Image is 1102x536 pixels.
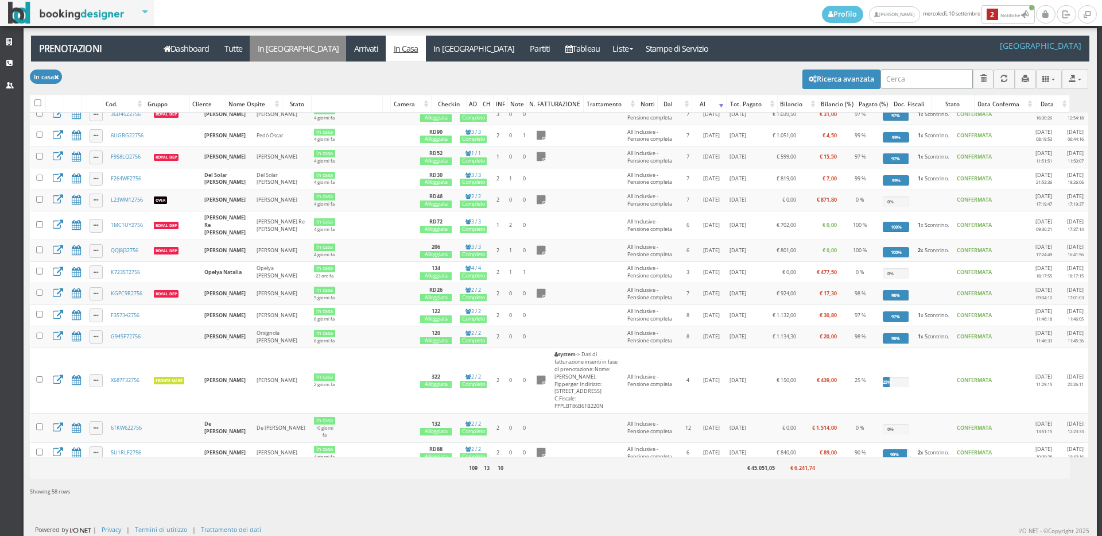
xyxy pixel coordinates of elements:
[678,146,698,168] td: 7
[111,221,143,229] a: 1MC1UY2756
[111,246,138,254] a: QQJ8J32756
[1056,125,1088,146] td: [DATE]
[494,96,507,112] div: INF
[822,175,837,182] b: € 7,00
[314,265,335,272] div: In casa
[584,96,637,112] div: Trattamento
[111,196,143,203] a: L23WM12756
[996,125,1056,146] td: [DATE]
[460,200,487,208] div: Completo
[505,125,517,146] td: 0
[111,333,141,340] a: G94SF72756
[517,190,531,211] td: 0
[822,6,863,23] a: Profilo
[869,6,920,23] a: [PERSON_NAME]
[314,150,335,157] div: In casa
[698,146,725,168] td: [DATE]
[135,525,187,534] a: Termini di utilizzo
[517,283,531,304] td: 0
[491,240,505,261] td: 2
[698,125,725,146] td: [DATE]
[111,132,143,139] a: 6UGBG22756
[429,149,443,157] b: RD52
[918,246,921,254] b: 2
[517,211,531,240] td: 0
[913,168,952,190] td: x Scontrino.
[420,272,452,280] div: Alloggiata
[957,110,992,118] b: CONFERMATA
[856,96,891,112] div: Pagato (%)
[678,190,698,211] td: 7
[156,378,183,383] b: Fronte Mare
[204,268,242,276] b: Opelya Natalia
[314,252,335,257] small: 4 giorni fa
[491,261,505,283] td: 2
[460,445,487,461] a: 2 / 2Completo
[822,246,837,254] b: € 0,00
[883,196,898,207] div: 0%
[253,103,310,125] td: [PERSON_NAME]
[460,243,487,259] a: 3 / 3Completo
[253,125,310,146] td: Pedò Oscar
[460,171,487,187] a: 3 / 3Completo
[1068,115,1084,121] small: 12:54:18
[1068,252,1084,257] small: 16:41:56
[918,110,921,118] b: 1
[460,264,487,280] a: 4 / 4Completo
[913,103,952,125] td: x Scontrino.
[957,221,992,229] b: CONFERMATA
[250,36,346,61] a: In [GEOGRAPHIC_DATA]
[883,110,908,121] div: 97%
[505,168,517,190] td: 1
[750,240,800,261] td: € 801,00
[918,175,921,182] b: 1
[505,283,517,304] td: 0
[841,211,879,240] td: 100 %
[918,221,921,229] b: 1
[725,261,750,283] td: [DATE]
[527,96,583,112] div: N. FATTURAZIONE
[913,240,952,261] td: x Scontrino.
[145,96,189,112] div: Gruppo
[420,251,452,259] div: Alloggiata
[841,103,879,125] td: 97 %
[957,246,992,254] b: CONFERMATA
[153,110,179,117] a: Royal Dep
[678,125,698,146] td: 7
[508,96,526,112] div: Note
[314,115,335,121] small: 4 giorni fa
[623,103,678,125] td: All Inclusive - Pensione completa
[426,36,522,61] a: In [GEOGRAPHIC_DATA]
[460,428,487,435] div: Completo
[153,196,168,203] a: over
[725,168,750,190] td: [DATE]
[918,132,921,139] b: 1
[841,190,879,211] td: 0 %
[698,211,725,240] td: [DATE]
[460,157,487,165] div: Completo
[638,36,716,61] a: Stampe di Servizio
[460,149,487,165] a: 1 / 1Completo
[841,168,879,190] td: 99 %
[314,129,335,136] div: In casa
[1068,201,1084,207] small: 17:19:37
[517,168,531,190] td: 0
[460,136,487,143] div: Completo
[153,290,179,297] a: Royal Dep
[678,211,698,240] td: 6
[8,2,125,24] img: BookingDesigner.com
[1056,168,1088,190] td: [DATE]
[111,175,141,182] a: F264WF2756
[253,168,310,190] td: Del Solar [PERSON_NAME]
[725,240,750,261] td: [DATE]
[346,36,386,61] a: Arrivati
[883,132,909,142] div: 99%
[282,96,312,112] div: Stato
[460,192,487,208] a: 2 / 2Completo
[314,226,335,232] small: 4 giorni fa
[957,268,992,276] b: CONFERMATA
[822,132,837,139] b: € 4,50
[996,146,1056,168] td: [DATE]
[678,168,698,190] td: 7
[111,268,140,276] a: K723ST2756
